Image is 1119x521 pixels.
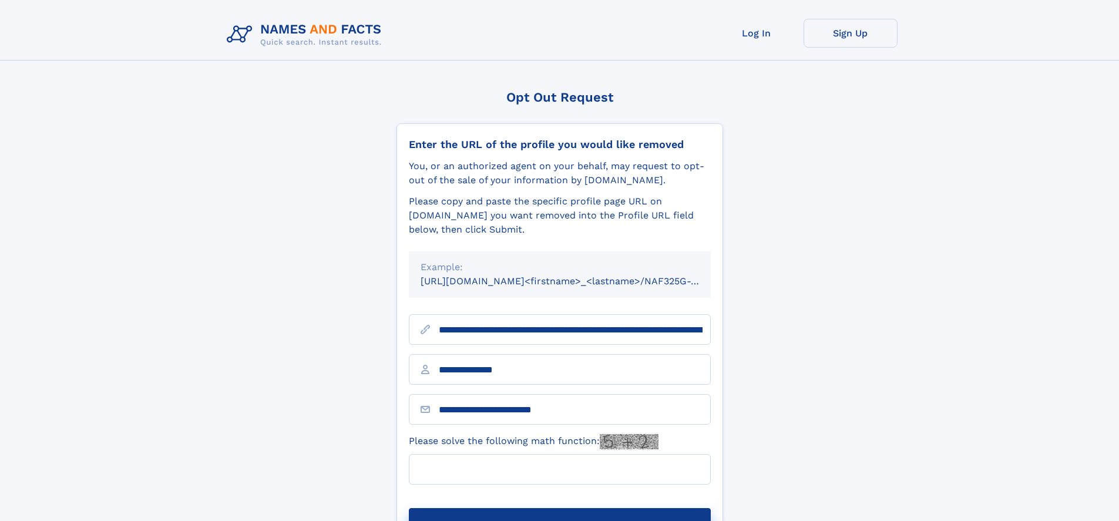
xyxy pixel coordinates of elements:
div: Enter the URL of the profile you would like removed [409,138,711,151]
a: Sign Up [804,19,898,48]
label: Please solve the following math function: [409,434,658,449]
div: Please copy and paste the specific profile page URL on [DOMAIN_NAME] you want removed into the Pr... [409,194,711,237]
a: Log In [710,19,804,48]
div: Example: [421,260,699,274]
div: Opt Out Request [396,90,723,105]
img: Logo Names and Facts [222,19,391,51]
small: [URL][DOMAIN_NAME]<firstname>_<lastname>/NAF325G-xxxxxxxx [421,275,733,287]
div: You, or an authorized agent on your behalf, may request to opt-out of the sale of your informatio... [409,159,711,187]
